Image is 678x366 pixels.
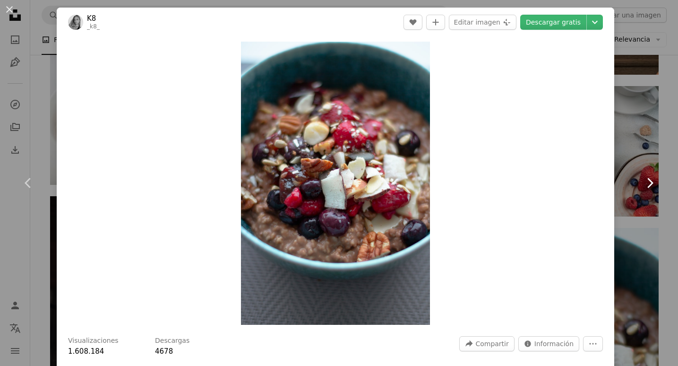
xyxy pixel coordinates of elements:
button: Añade a la colección [426,15,445,30]
span: 1.608.184 [68,347,104,356]
a: Siguiente [621,138,678,228]
span: Compartir [475,337,508,351]
a: K8 [87,14,100,23]
button: Editar imagen [449,15,516,30]
img: Ve al perfil de K8 [68,15,83,30]
button: Compartir esta imagen [459,336,514,351]
button: Estadísticas sobre esta imagen [518,336,579,351]
button: Elegir el tamaño de descarga [587,15,603,30]
button: Más acciones [583,336,603,351]
h3: Descargas [155,336,189,346]
a: Descargar gratis [520,15,586,30]
img: Ensalada de frutas rojas y blancas en cuenco de cerámica blanca [241,42,429,325]
button: Me gusta [403,15,422,30]
a: _k8_ [87,23,100,30]
h3: Visualizaciones [68,336,119,346]
span: Información [534,337,574,351]
span: 4678 [155,347,173,356]
button: Ampliar en esta imagen [241,42,429,325]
